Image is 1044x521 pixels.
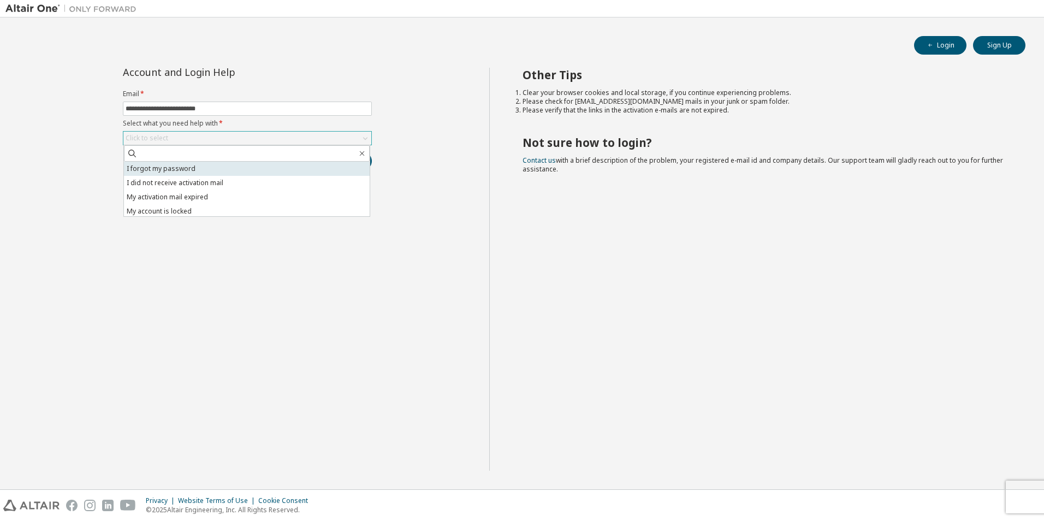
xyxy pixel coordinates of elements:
[120,500,136,511] img: youtube.svg
[523,156,556,165] a: Contact us
[102,500,114,511] img: linkedin.svg
[523,68,1006,82] h2: Other Tips
[523,97,1006,106] li: Please check for [EMAIL_ADDRESS][DOMAIN_NAME] mails in your junk or spam folder.
[126,134,168,143] div: Click to select
[523,106,1006,115] li: Please verify that the links in the activation e-mails are not expired.
[523,88,1006,97] li: Clear your browser cookies and local storage, if you continue experiencing problems.
[123,68,322,76] div: Account and Login Help
[66,500,78,511] img: facebook.svg
[3,500,60,511] img: altair_logo.svg
[146,505,315,514] p: © 2025 Altair Engineering, Inc. All Rights Reserved.
[123,132,371,145] div: Click to select
[973,36,1025,55] button: Sign Up
[146,496,178,505] div: Privacy
[523,156,1003,174] span: with a brief description of the problem, your registered e-mail id and company details. Our suppo...
[178,496,258,505] div: Website Terms of Use
[5,3,142,14] img: Altair One
[123,119,372,128] label: Select what you need help with
[84,500,96,511] img: instagram.svg
[258,496,315,505] div: Cookie Consent
[124,162,370,176] li: I forgot my password
[914,36,966,55] button: Login
[523,135,1006,150] h2: Not sure how to login?
[123,90,372,98] label: Email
